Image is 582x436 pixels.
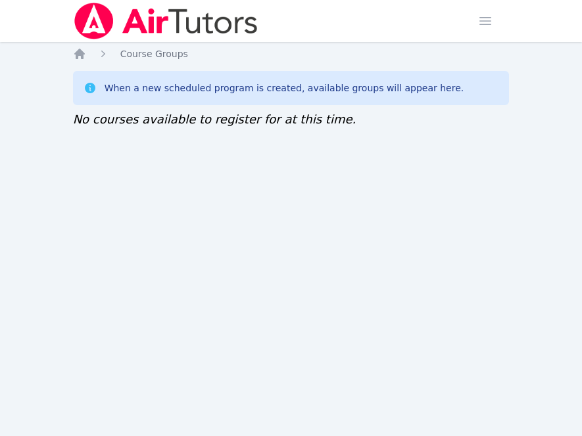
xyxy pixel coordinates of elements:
[120,47,188,60] a: Course Groups
[120,49,188,59] span: Course Groups
[73,112,356,126] span: No courses available to register for at this time.
[105,81,464,95] div: When a new scheduled program is created, available groups will appear here.
[73,3,259,39] img: Air Tutors
[73,47,510,60] nav: Breadcrumb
